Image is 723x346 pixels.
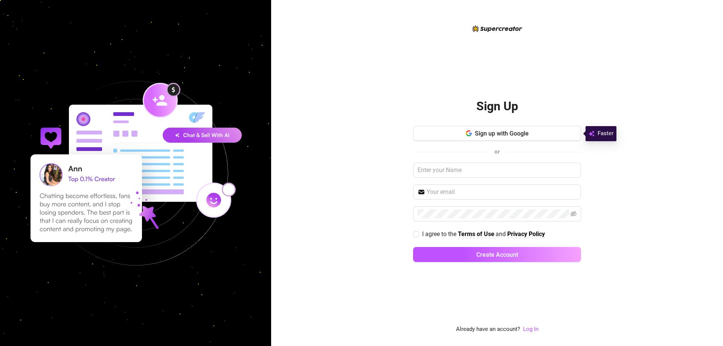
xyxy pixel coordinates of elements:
a: Terms of Use [458,230,494,238]
span: and [496,230,507,238]
h2: Sign Up [476,99,518,114]
span: Faster [598,129,613,138]
span: Sign up with Google [475,130,529,137]
img: logo-BBDzfeDw.svg [472,25,522,32]
a: Privacy Policy [507,230,545,238]
span: Already have an account? [456,325,520,334]
button: Create Account [413,247,581,262]
span: or [494,148,500,155]
button: Sign up with Google [413,126,581,141]
strong: Privacy Policy [507,230,545,238]
a: Log In [523,325,538,334]
input: Your email [427,187,577,197]
strong: Terms of Use [458,230,494,238]
a: Log In [523,326,538,332]
img: svg%3e [589,129,595,138]
span: Create Account [476,251,518,258]
span: I agree to the [422,230,458,238]
img: signup-background-D0MIrEPF.svg [5,43,266,303]
input: Enter your Name [413,163,581,178]
span: eye-invisible [570,211,577,217]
